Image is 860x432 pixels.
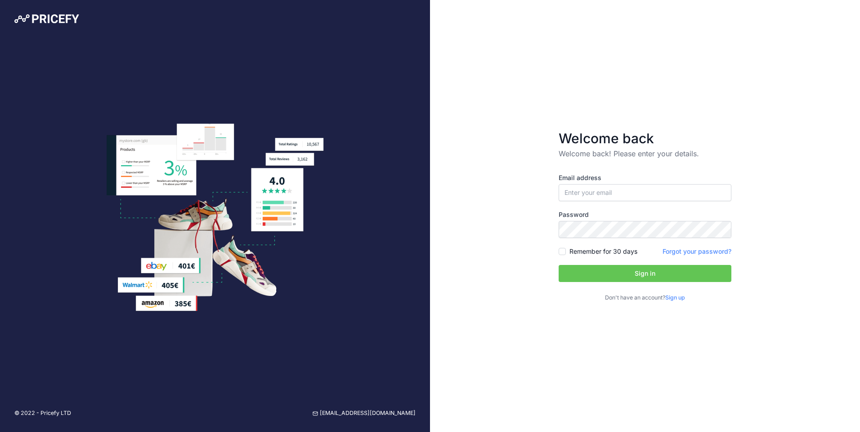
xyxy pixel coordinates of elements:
[313,409,416,418] a: [EMAIL_ADDRESS][DOMAIN_NAME]
[663,247,731,255] a: Forgot your password?
[559,265,731,282] button: Sign in
[569,247,637,256] label: Remember for 30 days
[559,294,731,302] p: Don't have an account?
[14,14,79,23] img: Pricefy
[14,409,71,418] p: © 2022 - Pricefy LTD
[559,173,731,182] label: Email address
[559,184,731,201] input: Enter your email
[559,148,731,159] p: Welcome back! Please enter your details.
[559,210,731,219] label: Password
[665,294,685,301] a: Sign up
[559,130,731,146] h3: Welcome back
